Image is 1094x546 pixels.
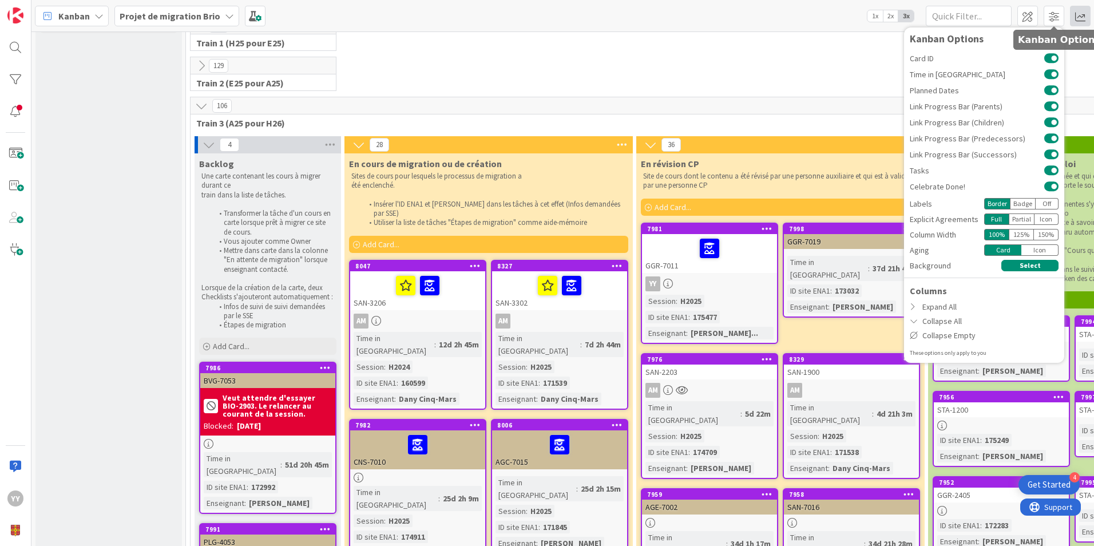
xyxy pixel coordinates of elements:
div: Enseignant [496,393,536,405]
div: Session [354,361,384,373]
div: Icon [1021,244,1059,256]
div: 171539 [540,377,570,389]
div: ID site ENA1 [645,311,688,323]
span: : [438,492,440,505]
div: 8047SAN-3206 [350,261,485,310]
div: Enseignant [645,462,686,474]
div: ID site ENA1 [937,519,980,532]
div: ID site ENA1 [496,377,538,389]
span: : [688,311,690,323]
div: 8329SAN-1900 [784,354,919,379]
div: 5d 22m [742,407,774,420]
div: Get Started [1028,479,1071,490]
span: 28 [370,138,389,152]
div: Time in [GEOGRAPHIC_DATA] [204,452,280,477]
div: YY [642,276,777,291]
span: : [688,446,690,458]
span: 3x [898,10,914,22]
div: 125 % [1009,229,1034,240]
div: AGE-7002 [642,500,777,515]
span: : [244,497,246,509]
span: Planned Dates [910,86,1044,94]
a: 7986BVG-7053Veut attendre d'essayer BIO-2903. Le relancer au courant de la session.Blocked:[DATE]... [199,362,336,514]
div: 4d 21h 3m [874,407,915,420]
div: 7982 [350,420,485,430]
div: SAN-3206 [350,271,485,310]
div: Off [1036,198,1059,209]
div: ID site ENA1 [204,481,247,493]
div: Explicit Agreements [910,213,984,225]
div: AM [787,383,802,398]
div: CNS-7010 [350,430,485,469]
div: ID site ENA1 [354,531,397,543]
div: H2025 [677,430,704,442]
li: Étapes de migration [213,321,335,330]
div: ID site ENA1 [496,521,538,533]
span: : [280,458,282,471]
span: En révision CP [641,158,699,169]
div: 7d 2h 44m [582,338,624,351]
span: : [576,482,578,495]
div: 8327 [492,261,627,271]
div: 25d 2h 9m [440,492,482,505]
div: Session [496,361,526,373]
div: 7981 [642,224,777,234]
div: SAN-1900 [784,365,919,379]
span: : [536,393,538,405]
span: : [580,338,582,351]
div: 7952 [939,478,1069,486]
div: 7952GGR-2405 [934,477,1069,503]
div: SAN-2203 [642,365,777,379]
div: 25d 2h 15m [578,482,624,495]
span: Celebrate Done! [910,183,1044,191]
span: 106 [212,99,232,113]
span: Link Progress Bar (Predecessors) [910,134,1044,143]
div: BVG-7053 [200,373,335,388]
span: 36 [661,138,681,152]
span: : [526,361,528,373]
div: AM [496,314,510,329]
div: 7958 [789,490,919,498]
div: SAN-7016 [784,500,919,515]
div: 7998 [784,224,919,234]
div: Card [984,244,1021,256]
div: 174709 [690,446,720,458]
div: 171845 [540,521,570,533]
div: GGR-7011 [642,234,777,273]
div: AM [350,314,485,329]
div: 150 % [1034,229,1059,240]
span: : [538,521,540,533]
li: Utiliser la liste de tâches "Étapes de migration" comme aide-mémoire [363,218,627,227]
div: 7952 [934,477,1069,488]
div: 8329 [784,354,919,365]
span: Card ID [910,54,1044,62]
div: [PERSON_NAME] [980,450,1046,462]
div: [PERSON_NAME] [246,497,312,509]
div: 8006AGC-7015 [492,420,627,469]
div: Blocked: [204,420,233,432]
div: Time in [GEOGRAPHIC_DATA] [645,401,740,426]
div: 51d 20h 45m [282,458,332,471]
div: 12d 2h 45m [436,338,482,351]
div: Border [984,198,1010,209]
div: GGR-2405 [934,488,1069,503]
div: Collapse All [904,314,1064,329]
div: 7956STA-1200 [934,392,1069,417]
div: GGR-7019 [784,234,919,249]
div: 8006 [497,421,627,429]
div: Time in [GEOGRAPHIC_DATA] [496,332,580,357]
div: 7976SAN-2203 [642,354,777,379]
div: Enseignant [937,365,978,377]
div: 7959AGE-7002 [642,489,777,515]
p: Une carte contenant les cours à migrer durant ce [201,172,334,191]
span: : [818,430,819,442]
p: été enclenché. [351,181,626,190]
span: : [397,377,398,389]
div: 7982CNS-7010 [350,420,485,469]
p: Sites de cours pour lesquels le processus de migration a [351,172,626,181]
p: train dans la liste de tâches. [201,191,334,200]
b: Veut attendre d'essayer BIO-2903. Le relancer au courant de la session. [223,394,332,418]
span: Add Card... [363,239,399,250]
div: YY [7,490,23,507]
div: 8329 [789,355,919,363]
